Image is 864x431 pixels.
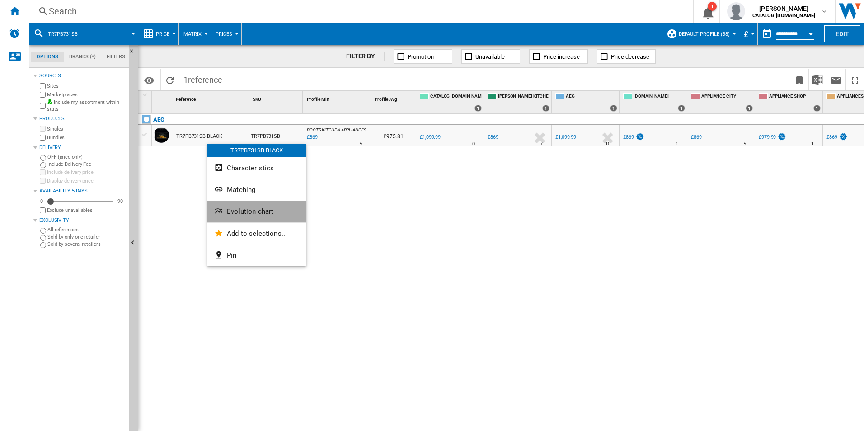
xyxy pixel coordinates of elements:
button: Evolution chart [207,201,306,222]
div: TR7PB731SB BLACK [207,144,306,157]
span: Evolution chart [227,207,273,215]
button: Characteristics [207,157,306,179]
span: Add to selections... [227,230,287,238]
button: Pin... [207,244,306,266]
span: Pin [227,251,236,259]
button: Add to selections... [207,223,306,244]
span: Characteristics [227,164,274,172]
button: Matching [207,179,306,201]
span: Matching [227,186,255,194]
